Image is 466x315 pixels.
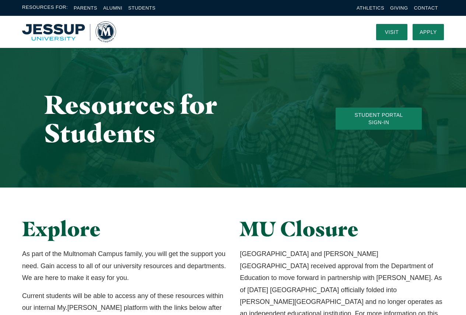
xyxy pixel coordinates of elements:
a: Apply [413,24,444,40]
p: As part of the Multnomah Campus family, you will get the support you need. Gain access to all of ... [22,248,226,284]
a: Home [22,21,116,42]
a: Alumni [103,5,122,11]
img: Multnomah University Logo [22,21,116,42]
a: Students [128,5,155,11]
a: Giving [390,5,408,11]
a: Visit [376,24,407,40]
a: Athletics [357,5,384,11]
a: Contact [414,5,438,11]
span: Resources For: [22,4,68,12]
a: Student Portal Sign-In [336,108,422,130]
h2: MU Closure [240,217,444,241]
h2: Explore [22,217,226,241]
a: Parents [74,5,97,11]
h1: Resources for Students [44,90,306,147]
